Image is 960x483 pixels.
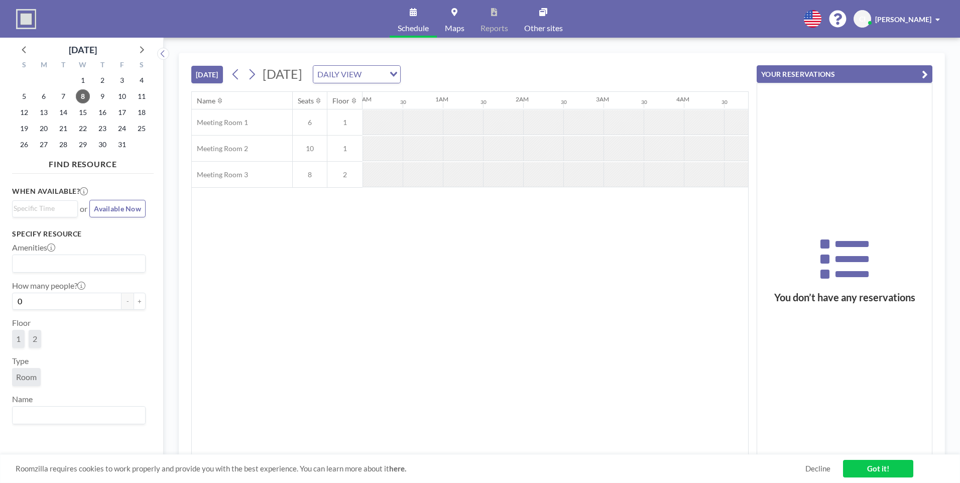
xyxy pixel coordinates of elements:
img: organization-logo [16,9,36,29]
span: Meeting Room 3 [192,170,248,179]
span: 8 [293,170,327,179]
span: Thursday, October 9, 2025 [95,89,109,103]
span: Available Now [94,204,141,213]
span: Monday, October 13, 2025 [37,105,51,119]
span: Thursday, October 30, 2025 [95,138,109,152]
span: Sunday, October 19, 2025 [17,122,31,136]
span: Thursday, October 16, 2025 [95,105,109,119]
div: T [54,59,73,72]
div: Search for option [13,407,145,424]
span: Friday, October 17, 2025 [115,105,129,119]
div: Search for option [313,66,400,83]
div: 4AM [676,95,689,103]
div: 30 [722,99,728,105]
span: 1 [327,144,363,153]
span: Sunday, October 12, 2025 [17,105,31,119]
span: 2 [33,334,37,343]
span: Friday, October 3, 2025 [115,73,129,87]
a: Got it! [843,460,913,477]
div: 30 [561,99,567,105]
div: 30 [481,99,487,105]
div: S [132,59,151,72]
input: Search for option [14,203,72,214]
label: How many people? [12,281,85,291]
span: [DATE] [263,66,302,81]
span: Saturday, October 25, 2025 [135,122,149,136]
span: Wednesday, October 22, 2025 [76,122,90,136]
h3: Specify resource [12,229,146,238]
input: Search for option [14,257,140,270]
span: Meeting Room 1 [192,118,248,127]
input: Search for option [365,68,384,81]
span: Sunday, October 26, 2025 [17,138,31,152]
span: CI [859,15,866,24]
span: Thursday, October 23, 2025 [95,122,109,136]
span: 6 [293,118,327,127]
span: Friday, October 10, 2025 [115,89,129,103]
input: Search for option [14,409,140,422]
span: Tuesday, October 21, 2025 [56,122,70,136]
div: S [15,59,34,72]
div: M [34,59,54,72]
a: here. [389,464,406,473]
div: 2AM [516,95,529,103]
span: 2 [327,170,363,179]
span: Tuesday, October 7, 2025 [56,89,70,103]
span: Saturday, October 18, 2025 [135,105,149,119]
button: Available Now [89,200,146,217]
span: Schedule [398,24,429,32]
label: Floor [12,318,31,328]
span: Saturday, October 11, 2025 [135,89,149,103]
span: Wednesday, October 1, 2025 [76,73,90,87]
div: 30 [400,99,406,105]
span: Other sites [524,24,563,32]
label: Name [12,394,33,404]
label: Type [12,356,29,366]
button: YOUR RESERVATIONS [757,65,932,83]
span: or [80,204,87,214]
span: Saturday, October 4, 2025 [135,73,149,87]
span: Wednesday, October 8, 2025 [76,89,90,103]
button: + [134,293,146,310]
span: Monday, October 6, 2025 [37,89,51,103]
span: Reports [481,24,508,32]
span: [PERSON_NAME] [875,15,931,24]
span: Maps [445,24,464,32]
div: T [92,59,112,72]
span: Roomzilla requires cookies to work properly and provide you with the best experience. You can lea... [16,464,805,473]
div: [DATE] [69,43,97,57]
button: - [122,293,134,310]
span: Monday, October 27, 2025 [37,138,51,152]
span: Room [16,372,37,382]
span: Meeting Room 2 [192,144,248,153]
label: Amenities [12,243,55,253]
span: Wednesday, October 29, 2025 [76,138,90,152]
button: [DATE] [191,66,223,83]
span: Sunday, October 5, 2025 [17,89,31,103]
span: Tuesday, October 28, 2025 [56,138,70,152]
h3: You don’t have any reservations [757,291,932,304]
span: Friday, October 24, 2025 [115,122,129,136]
h4: FIND RESOURCE [12,155,154,169]
div: Floor [332,96,349,105]
a: Decline [805,464,830,473]
div: 12AM [355,95,372,103]
div: F [112,59,132,72]
span: Monday, October 20, 2025 [37,122,51,136]
span: 1 [16,334,21,343]
span: Thursday, October 2, 2025 [95,73,109,87]
div: 3AM [596,95,609,103]
div: 30 [641,99,647,105]
div: Search for option [13,255,145,272]
div: W [73,59,93,72]
span: 10 [293,144,327,153]
div: Seats [298,96,314,105]
div: Search for option [13,201,77,216]
span: Wednesday, October 15, 2025 [76,105,90,119]
span: DAILY VIEW [315,68,364,81]
span: Tuesday, October 14, 2025 [56,105,70,119]
div: Name [197,96,215,105]
span: 1 [327,118,363,127]
div: 1AM [435,95,448,103]
span: Friday, October 31, 2025 [115,138,129,152]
